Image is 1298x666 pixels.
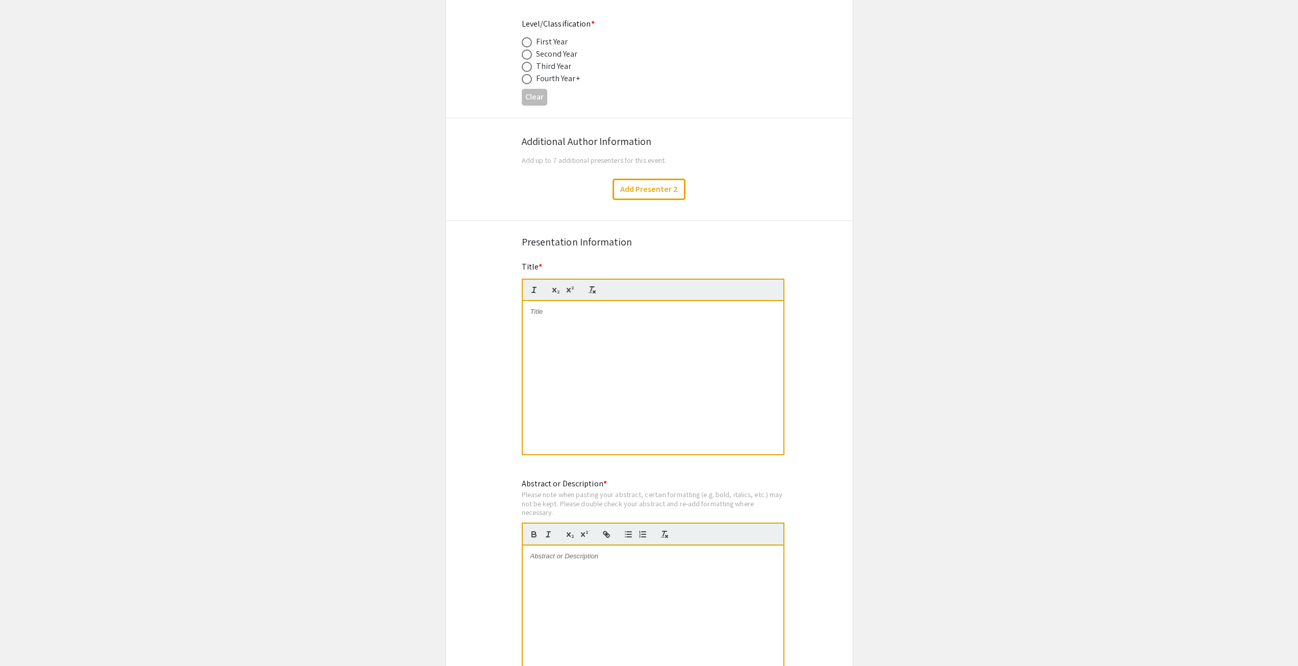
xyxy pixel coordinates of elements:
[522,18,595,29] mat-label: Level/Classification
[522,155,667,165] span: Add up to 7 additional presenters for this event.
[522,478,607,489] mat-label: Abstract or Description
[536,60,572,72] div: Third Year
[522,490,784,517] div: Please note when pasting your abstract, certain formatting (e.g. bold, italics, etc.) may not be ...
[536,72,580,85] div: Fourth Year+
[522,89,547,106] button: Clear
[522,261,543,272] mat-label: Title
[522,134,777,149] div: Additional Author Information
[522,234,777,250] div: Presentation Information
[613,179,685,200] button: Add Presenter 2
[536,36,568,48] div: First Year
[536,48,578,60] div: Second Year
[8,620,43,658] iframe: Chat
